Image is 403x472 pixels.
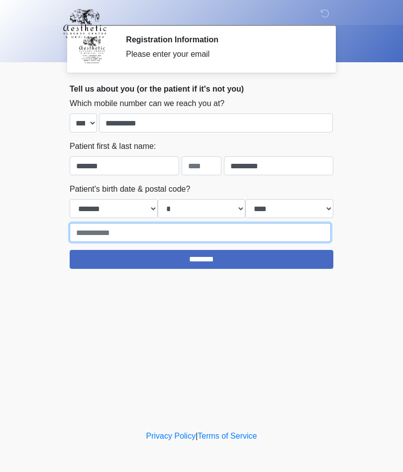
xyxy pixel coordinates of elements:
[70,84,333,94] h2: Tell us about you (or the patient if it's not you)
[70,98,224,110] label: Which mobile number can we reach you at?
[146,432,196,440] a: Privacy Policy
[70,183,190,195] label: Patient's birth date & postal code?
[77,35,107,65] img: Agent Avatar
[198,432,257,440] a: Terms of Service
[70,140,156,152] label: Patient first & last name:
[196,432,198,440] a: |
[126,48,318,60] div: Please enter your email
[60,7,110,39] img: Aesthetic Surgery Centre, PLLC Logo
